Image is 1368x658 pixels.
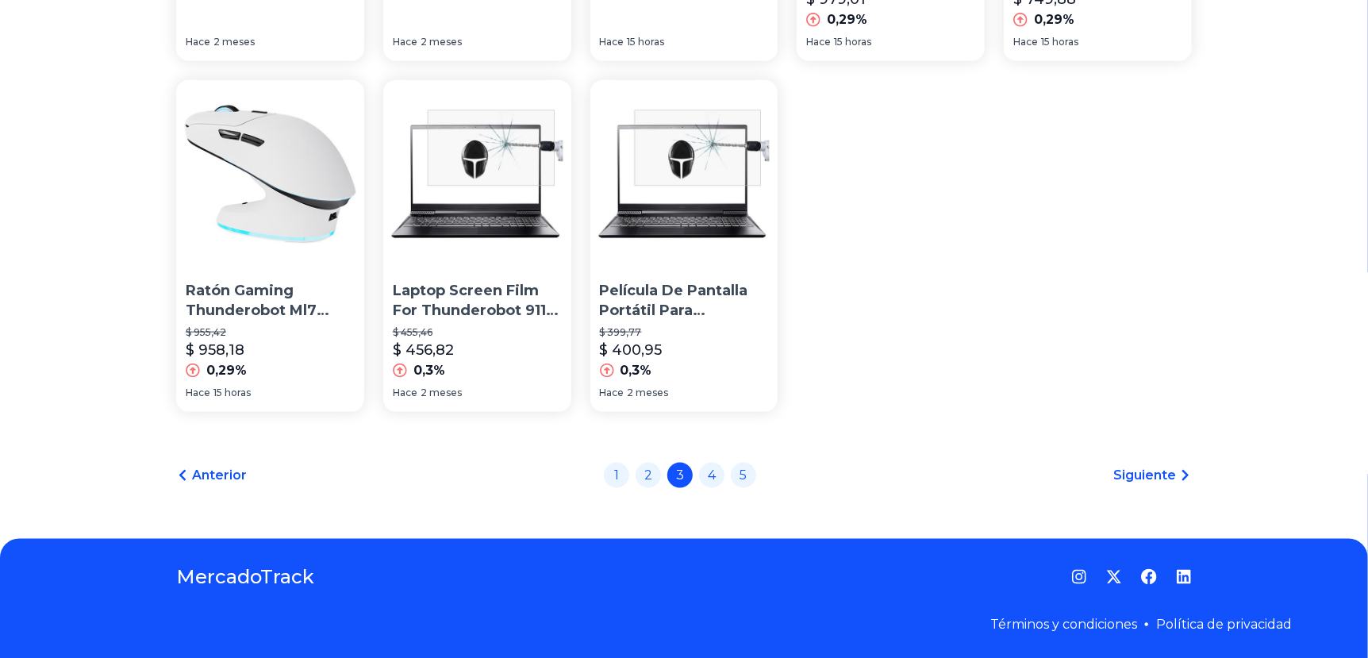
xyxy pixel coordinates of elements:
[186,339,244,361] p: $ 958,18
[186,36,210,48] span: Hace
[1071,569,1087,585] a: Instagram
[1141,569,1157,585] a: Facebook
[1041,36,1078,48] span: 15 horas
[186,281,355,321] p: Ratón Gaming Thunderobot Ml7 Edición De Alcance Extendido
[834,36,871,48] span: 15 horas
[176,80,364,268] img: Ratón Gaming Thunderobot Ml7 Edición De Alcance Extendido
[1113,466,1176,485] span: Siguiente
[186,387,210,399] span: Hace
[1034,10,1074,29] p: 0,29%
[806,36,831,48] span: Hace
[590,80,778,268] img: Película De Pantalla Portátil Para Thunderobot 911 Air De 15
[990,617,1137,632] a: Términos y condiciones
[636,463,661,488] a: 2
[604,463,629,488] a: 1
[421,387,462,399] span: 2 meses
[176,80,364,412] a: Ratón Gaming Thunderobot Ml7 Edición De Alcance ExtendidoRatón Gaming Thunderobot Ml7 Edición De ...
[590,80,778,412] a: Película De Pantalla Portátil Para Thunderobot 911 Air De 15Película De Pantalla Portátil Para Th...
[621,361,652,380] p: 0,3%
[600,326,769,339] p: $ 399,77
[1106,569,1122,585] a: Twitter
[383,80,571,268] img: Laptop Screen Film For Thunderobot 911 Air 15.6 Inch
[206,361,247,380] p: 0,29%
[628,36,665,48] span: 15 horas
[600,281,769,321] p: Película De Pantalla Portátil Para Thunderobot 911 Air De 15
[1156,617,1292,632] a: Política de privacidad
[1176,569,1192,585] a: LinkedIn
[393,36,417,48] span: Hace
[600,387,624,399] span: Hace
[393,326,562,339] p: $ 455,46
[413,361,445,380] p: 0,3%
[699,463,724,488] a: 4
[213,36,255,48] span: 2 meses
[393,339,454,361] p: $ 456,82
[213,387,251,399] span: 15 horas
[383,80,571,412] a: Laptop Screen Film For Thunderobot 911 Air 15.6 InchLaptop Screen Film For Thunderobot 911 Air 15...
[1113,466,1192,485] a: Siguiente
[731,463,756,488] a: 5
[393,281,562,321] p: Laptop Screen Film For Thunderobot 911 Air 15.6 Inch
[421,36,462,48] span: 2 meses
[176,466,247,485] a: Anterior
[176,564,314,590] a: MercadoTrack
[600,339,663,361] p: $ 400,95
[600,36,624,48] span: Hace
[827,10,867,29] p: 0,29%
[628,387,669,399] span: 2 meses
[186,326,355,339] p: $ 955,42
[1013,36,1038,48] span: Hace
[393,387,417,399] span: Hace
[192,466,247,485] span: Anterior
